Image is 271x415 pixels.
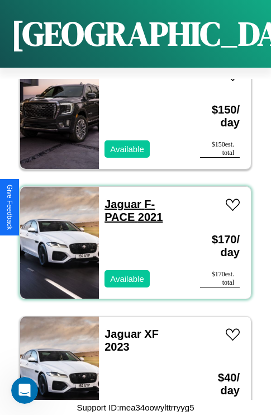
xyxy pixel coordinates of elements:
p: Available [110,271,144,286]
iframe: Intercom live chat [11,377,38,404]
div: Give Feedback [6,185,13,230]
div: $ 170 est. total [200,270,240,287]
h3: $ 150 / day [200,92,240,140]
p: Available [110,142,144,157]
h3: $ 170 / day [200,222,240,270]
a: Jaguar F-PACE 2021 [104,198,163,223]
div: $ 150 est. total [200,140,240,158]
h3: $ 40 / day [200,360,240,408]
a: Jaguar XF 2023 [104,328,159,353]
p: Support ID: mea34oowylttrryyg5 [77,400,194,415]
